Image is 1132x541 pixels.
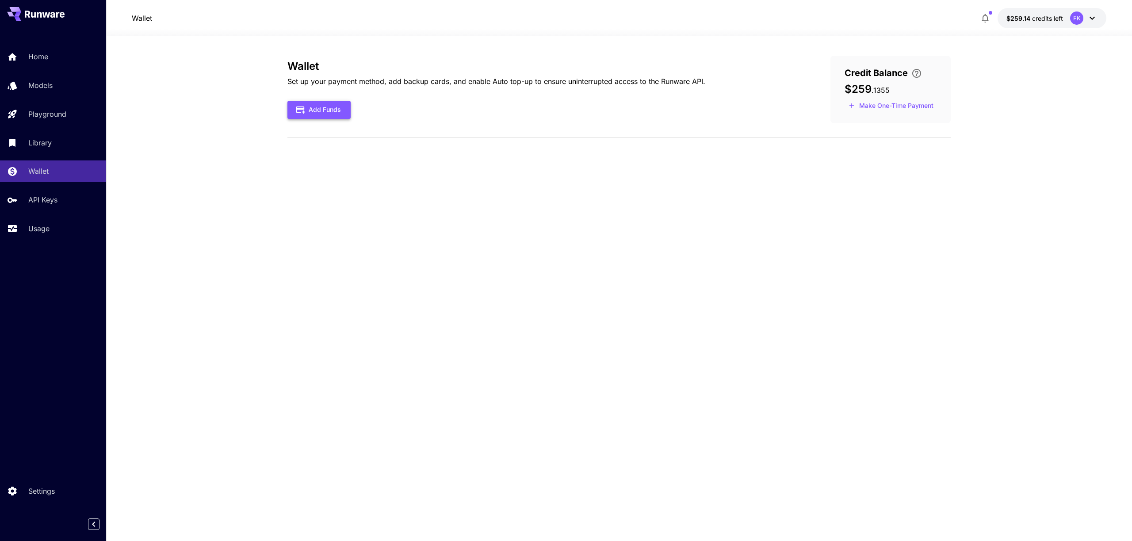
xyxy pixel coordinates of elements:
p: Wallet [28,166,49,176]
p: Library [28,137,52,148]
span: credits left [1032,15,1063,22]
span: $259.14 [1006,15,1032,22]
p: Models [28,80,53,91]
span: Credit Balance [845,66,908,80]
button: Make a one-time, non-recurring payment [845,99,937,113]
p: Usage [28,223,50,234]
span: . 1355 [872,86,890,95]
nav: breadcrumb [132,13,152,23]
a: Wallet [132,13,152,23]
button: Add Funds [287,101,351,119]
button: Enter your card details and choose an Auto top-up amount to avoid service interruptions. We'll au... [908,68,925,79]
p: Home [28,51,48,62]
p: API Keys [28,194,57,205]
span: $259 [845,83,872,95]
div: $259.1355 [1006,14,1063,23]
h3: Wallet [287,60,705,72]
button: $259.1355FK [998,8,1106,28]
div: FK [1070,11,1083,25]
p: Settings [28,486,55,496]
p: Playground [28,109,66,119]
p: Set up your payment method, add backup cards, and enable Auto top-up to ensure uninterrupted acce... [287,76,705,87]
div: Collapse sidebar [95,516,106,532]
button: Collapse sidebar [88,518,99,530]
